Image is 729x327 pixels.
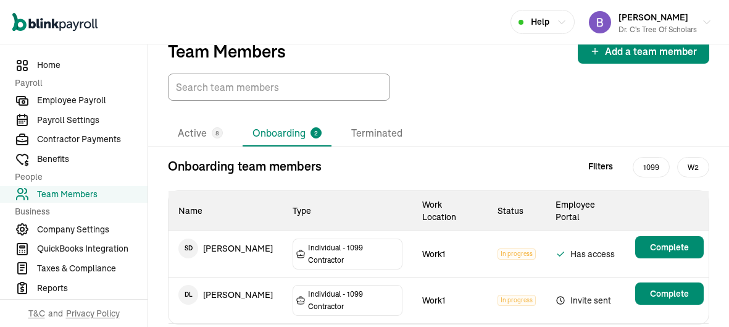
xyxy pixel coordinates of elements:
span: Employee Payroll [37,94,148,107]
span: Help [531,15,549,28]
td: [PERSON_NAME] [169,231,283,266]
span: Filters [588,160,613,173]
iframe: Chat Widget [667,268,729,327]
li: Terminated [341,121,412,147]
p: Onboarding team members [168,157,322,176]
span: Individual - 1099 Contractor [308,288,399,313]
span: Work1 [422,295,445,306]
th: Type [283,191,412,231]
button: Add a team member [578,39,709,64]
th: Name [169,191,283,231]
span: S D [178,239,198,258]
span: 8 [215,129,219,138]
span: 2 [314,129,318,138]
th: Work Location [412,191,487,231]
button: Complete [635,236,704,258]
span: Complete [650,287,689,300]
span: Work1 [422,248,445,260]
span: In progress [498,248,536,260]
button: [PERSON_NAME]Dr. C's Tree of Scholars [584,7,717,38]
span: In progress [498,295,536,306]
span: Benefits [37,153,148,166]
span: QuickBooks Integration [37,242,148,255]
span: Has access [556,247,620,261]
span: T&C [28,307,45,320]
li: Active [168,121,233,147]
th: Status [488,191,546,231]
span: Reports [37,282,148,295]
span: Home [37,59,148,72]
span: Add a team member [605,44,697,59]
span: Taxes & Compliance [37,262,148,275]
span: Privacy Policy [66,307,120,320]
span: D L [178,285,198,305]
span: [PERSON_NAME] [619,12,688,23]
td: [PERSON_NAME] [169,278,283,312]
span: Individual - 1099 Contractor [308,242,399,266]
span: Company Settings [37,223,148,236]
span: Employee Portal [556,199,595,223]
input: TextInput [168,74,390,101]
nav: Global [12,4,98,40]
p: Team Members [168,41,286,61]
button: Complete [635,282,704,305]
li: Onboarding [243,121,331,147]
span: Complete [650,241,689,253]
span: 1099 [633,157,670,177]
span: Invite sent [556,293,620,308]
span: Business [15,205,140,218]
span: Contractor Payments [37,133,148,146]
span: Team Members [37,188,148,201]
span: Payroll [15,77,140,90]
span: People [15,171,140,184]
span: Payroll Settings [37,114,148,127]
button: Help [510,10,575,34]
div: Dr. C's Tree of Scholars [619,24,697,35]
span: W2 [677,157,709,177]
